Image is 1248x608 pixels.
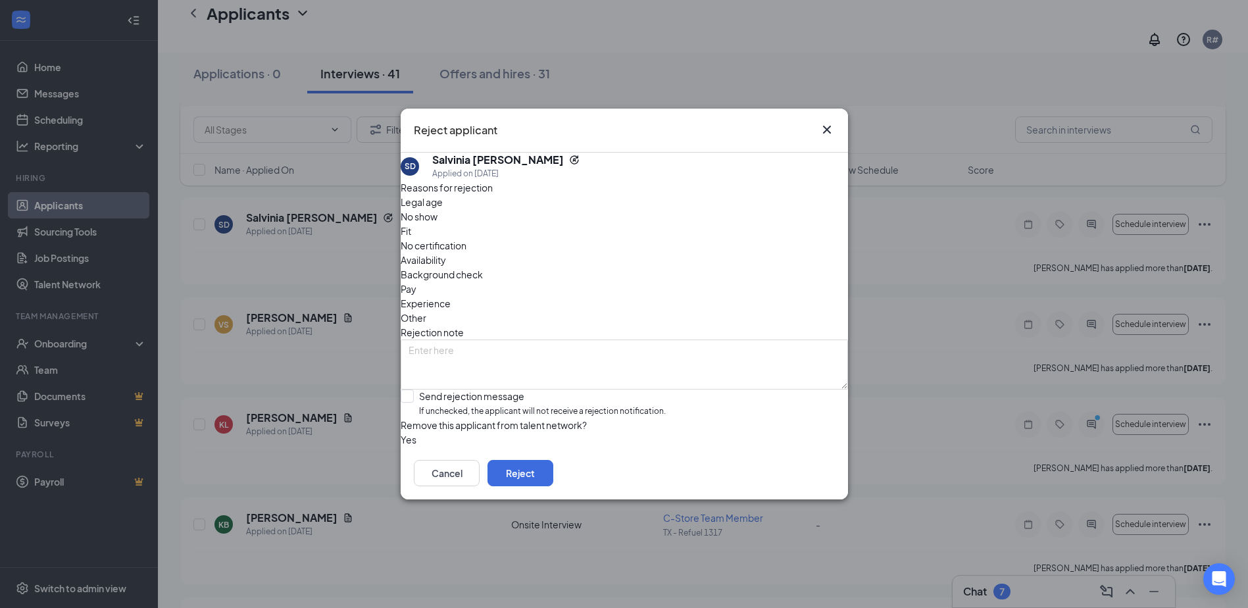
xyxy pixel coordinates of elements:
div: Applied on [DATE] [432,167,580,180]
span: No certification [401,238,466,253]
span: Remove this applicant from talent network? [401,419,587,431]
div: Open Intercom Messenger [1203,563,1235,595]
span: Other [401,311,426,325]
button: Reject [487,460,553,486]
span: Fit [401,224,411,238]
span: No show [401,209,437,224]
div: SD [404,161,415,172]
span: Yes [401,432,416,447]
svg: Reapply [569,155,580,165]
h5: Salvinia [PERSON_NAME] [432,153,564,167]
span: Experience [401,296,451,311]
span: Availability [401,253,446,267]
button: Close [819,122,835,138]
span: Legal age [401,195,443,209]
span: Rejection note [401,326,464,338]
h3: Reject applicant [414,122,497,139]
span: Pay [401,282,416,296]
button: Cancel [414,460,480,486]
svg: Cross [819,122,835,138]
span: Background check [401,267,483,282]
span: Reasons for rejection [401,182,493,193]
